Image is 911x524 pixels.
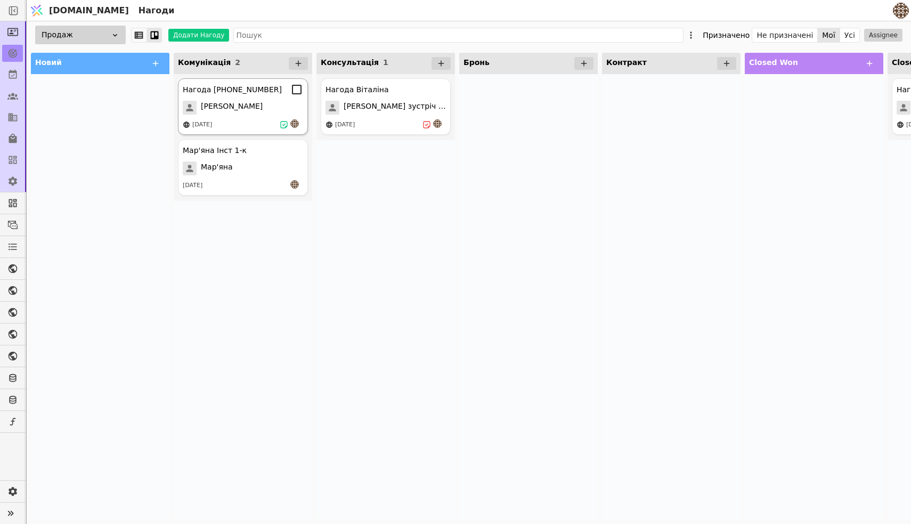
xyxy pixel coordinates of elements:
h2: Нагоди [134,4,175,17]
button: Не призначені [752,28,818,43]
div: Нагода [PHONE_NUMBER][PERSON_NAME][DATE]an [178,78,308,135]
span: [DOMAIN_NAME] [49,4,129,17]
div: [DATE] [183,181,202,190]
span: 1 [383,58,388,67]
div: Мар'яна Інст 1-кМар'яна[DATE]an [178,139,308,196]
button: Assignee [864,29,902,42]
button: Мої [818,28,840,43]
div: Призначено [703,28,750,43]
span: Комунікація [178,58,231,67]
button: Додати Нагоду [168,29,229,42]
div: Продаж [35,26,126,44]
input: Пошук [233,28,684,43]
img: an [290,119,299,128]
span: Консультація [321,58,379,67]
div: Нагода Віталіна[PERSON_NAME] зустріч 13.08[DATE]an [321,78,451,135]
img: an [290,180,299,189]
span: Closed Won [749,58,798,67]
img: online-store.svg [326,121,333,128]
img: an [433,119,442,128]
span: Контракт [606,58,647,67]
div: Нагода Віталіна [326,84,389,95]
span: [PERSON_NAME] [201,101,263,115]
span: [PERSON_NAME] зустріч 13.08 [344,101,446,115]
img: online-store.svg [897,121,904,128]
span: Мар'яна [201,162,233,175]
button: Усі [840,28,859,43]
span: Бронь [463,58,490,67]
div: Мар'яна Інст 1-к [183,145,247,156]
span: Новий [35,58,62,67]
div: [DATE] [335,120,355,130]
img: Logo [29,1,45,21]
a: [DOMAIN_NAME] [27,1,134,21]
div: [DATE] [192,120,212,130]
img: 4183bec8f641d0a1985368f79f6ed469 [893,3,909,19]
span: 2 [235,58,240,67]
div: Нагода [PHONE_NUMBER] [183,84,282,95]
img: online-store.svg [183,121,190,128]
